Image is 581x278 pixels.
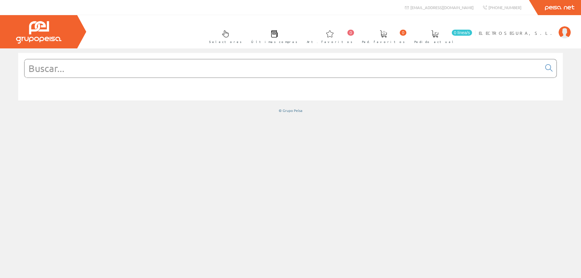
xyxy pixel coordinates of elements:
[25,59,542,77] input: Buscar...
[410,5,474,10] span: [EMAIL_ADDRESS][DOMAIN_NAME]
[18,108,563,113] div: © Grupo Peisa
[209,39,242,45] span: Selectores
[414,39,455,45] span: Pedido actual
[408,25,474,47] a: 0 línea/s Pedido actual
[203,25,245,47] a: Selectores
[245,25,300,47] a: Últimas compras
[488,5,521,10] span: [PHONE_NUMBER]
[347,30,354,36] span: 0
[479,25,571,31] a: ELECTROSEGURA, S.L.
[452,30,472,36] span: 0 línea/s
[400,30,406,36] span: 0
[307,39,353,45] span: Art. favoritos
[16,21,61,44] img: Grupo Peisa
[362,39,405,45] span: Ped. favoritos
[251,39,297,45] span: Últimas compras
[479,30,556,36] span: ELECTROSEGURA, S.L.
